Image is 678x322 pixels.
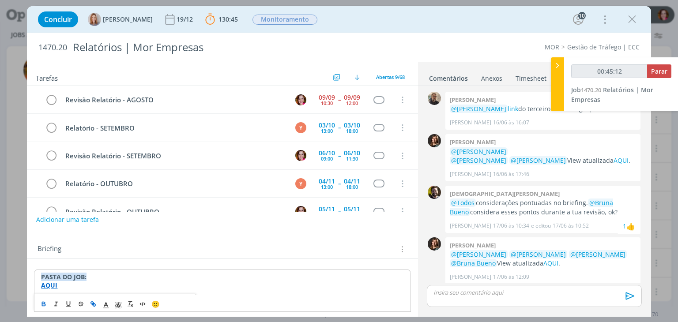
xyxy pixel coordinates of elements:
[44,16,72,23] span: Concluir
[493,119,529,127] span: 16/06 às 16:07
[346,184,358,189] div: 18:00
[38,243,61,255] span: Briefing
[428,92,441,105] img: R
[571,12,585,26] button: 10
[581,86,601,94] span: 1470.20
[344,178,360,184] div: 04/11
[450,241,496,249] b: [PERSON_NAME]
[295,150,306,161] img: B
[88,13,101,26] img: A
[481,74,502,83] div: Anexos
[376,74,405,80] span: Abertas 9/68
[38,43,67,52] span: 1470.20
[493,273,529,281] span: 17/06 às 12:09
[511,156,566,165] span: @[PERSON_NAME]
[319,178,335,184] div: 04/11
[553,222,589,230] span: 17/06 às 10:52
[571,86,653,104] a: Job1470.20Relatórios | Mor Empresas
[450,147,636,165] p: View atualizada .
[294,177,308,190] button: Y
[451,105,506,113] span: @[PERSON_NAME]
[451,147,506,156] span: @[PERSON_NAME]
[451,156,506,165] span: @[PERSON_NAME]
[531,222,551,230] span: e editou
[567,43,640,51] a: Gestão de Tráfego | ECC
[450,273,491,281] p: [PERSON_NAME]
[319,150,335,156] div: 06/10
[651,67,667,75] span: Parar
[450,222,491,230] p: [PERSON_NAME]
[61,178,287,189] div: Relatório - OUTUBRO
[344,206,360,212] div: 05/11
[450,105,636,113] p: do terceiro vídeo do grupo 2 de MOR.
[571,86,653,104] span: Relatórios | Mor Empresas
[294,149,308,162] button: B
[61,206,287,217] div: Revisão Relatório - OUTUBRO
[344,94,360,101] div: 09/09
[294,93,308,106] button: B
[450,96,496,104] b: [PERSON_NAME]
[177,16,195,22] div: 19/12
[450,190,560,198] b: [DEMOGRAPHIC_DATA][PERSON_NAME]
[450,198,636,217] p: considerações pontuadas no briefing. considera esses pontos durante a tua revisão, ok?
[354,75,360,80] img: arrow-down.svg
[41,273,87,281] strong: PASTA DO JOB:
[295,206,306,217] img: B
[428,237,441,251] img: L
[346,128,358,133] div: 18:00
[294,121,308,134] button: Y
[100,299,112,309] span: Cor do Texto
[543,259,558,267] a: AQUI
[493,222,529,230] span: 17/06 às 10:34
[27,6,651,317] div: dialog
[203,12,240,26] button: 130:45
[344,150,360,156] div: 06/10
[450,138,496,146] b: [PERSON_NAME]
[295,178,306,189] div: Y
[61,94,287,105] div: Revisão Relatório - AGOSTO
[429,70,468,83] a: Comentários
[614,156,629,165] a: AQUI
[623,221,626,231] div: 1
[321,101,333,105] div: 10:30
[647,64,671,78] button: Parar
[428,134,441,147] img: L
[450,170,491,178] p: [PERSON_NAME]
[451,250,506,258] span: @[PERSON_NAME]
[112,299,124,309] span: Cor de Fundo
[338,153,341,159] span: --
[252,14,318,25] button: Monitoramento
[149,299,162,309] button: 🙂
[508,105,518,113] a: link
[338,97,341,103] span: --
[578,12,586,19] div: 10
[252,15,317,25] span: Monitoramento
[338,124,341,131] span: --
[511,250,566,258] span: @[PERSON_NAME]
[321,184,333,189] div: 13:00
[319,94,335,101] div: 09/09
[41,281,57,289] a: AQUI
[38,11,78,27] button: Concluir
[295,94,306,105] img: B
[450,119,491,127] p: [PERSON_NAME]
[450,198,613,216] span: @Bruna Bueno
[61,150,287,161] div: Revisão Relatório - SETEMBRO
[338,180,341,187] span: --
[69,37,385,58] div: Relatórios | Mor Empresas
[346,101,358,105] div: 12:00
[294,205,308,218] button: B
[61,123,287,134] div: Relatório - SETEMBRO
[570,250,625,258] span: @[PERSON_NAME]
[151,300,160,308] span: 🙂
[338,208,341,214] span: --
[451,198,475,207] span: @Todos
[450,250,636,268] p: View atualizada .
[545,43,559,51] a: MOR
[346,156,358,161] div: 11:30
[36,212,99,228] button: Adicionar uma tarefa
[103,16,153,22] span: [PERSON_NAME]
[493,170,529,178] span: 16/06 às 17:46
[321,128,333,133] div: 13:00
[36,72,58,82] span: Tarefas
